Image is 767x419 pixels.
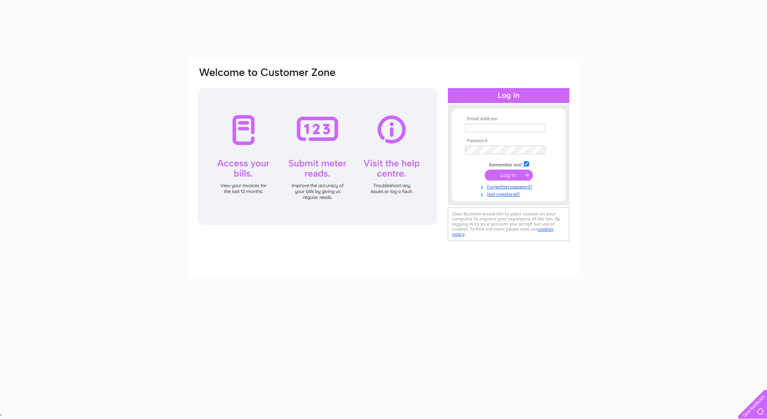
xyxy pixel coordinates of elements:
[448,207,569,241] div: Clear Business would like to place cookies on your computer to improve your experience of the sit...
[463,116,554,122] th: Email Address:
[452,226,553,237] a: cookies policy
[463,160,554,168] td: Remember me?
[463,138,554,144] th: Password:
[485,170,533,181] input: Submit
[465,182,554,190] a: Forgotten password?
[465,190,554,197] a: Not registered?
